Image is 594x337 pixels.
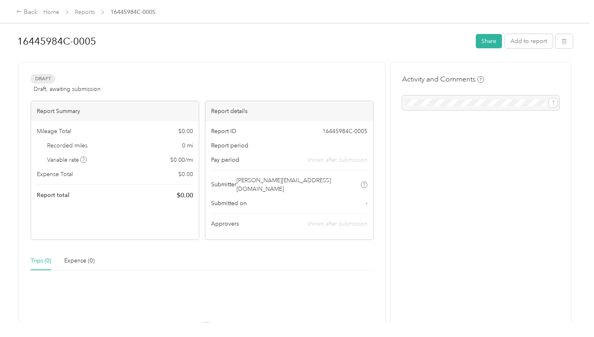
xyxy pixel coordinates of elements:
button: Share [476,34,502,48]
span: Mileage Total [37,127,71,136]
span: Expense Total [37,170,73,179]
span: Approvers [211,219,239,228]
span: - [366,199,367,208]
h4: Activity and Comments [402,74,484,84]
span: 0 mi [182,141,193,150]
span: 16445984C-0005 [322,127,367,136]
div: Trips (0) [31,256,51,265]
span: $ 0.00 [178,127,193,136]
span: $ 0.00 [177,190,193,200]
span: shown after submission [307,156,367,164]
span: Draft [31,74,55,84]
div: Report Summary [31,101,199,121]
span: $ 0.00 [178,170,193,179]
div: Report details [205,101,373,121]
span: 16445984C-0005 [110,8,155,16]
span: shown after submission [307,220,367,227]
span: $ 0.00 / mi [170,156,193,164]
span: Report ID [211,127,236,136]
button: Add to report [505,34,553,48]
a: Home [43,9,59,16]
span: Variable rate [47,156,87,164]
a: Reports [75,9,95,16]
span: Pay period [211,156,239,164]
span: Recorded miles [47,141,88,150]
div: Back [16,7,38,17]
div: Expense (0) [64,256,94,265]
span: Submitted on [211,199,247,208]
span: [PERSON_NAME][EMAIL_ADDRESS][DOMAIN_NAME] [236,176,360,193]
iframe: Everlance-gr Chat Button Frame [548,291,594,337]
span: Submitter [211,180,236,189]
span: Report period [211,141,248,150]
h1: 16445984C-0005 [17,32,470,51]
span: Report total [37,191,70,199]
span: Draft, awaiting submission [34,85,101,93]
